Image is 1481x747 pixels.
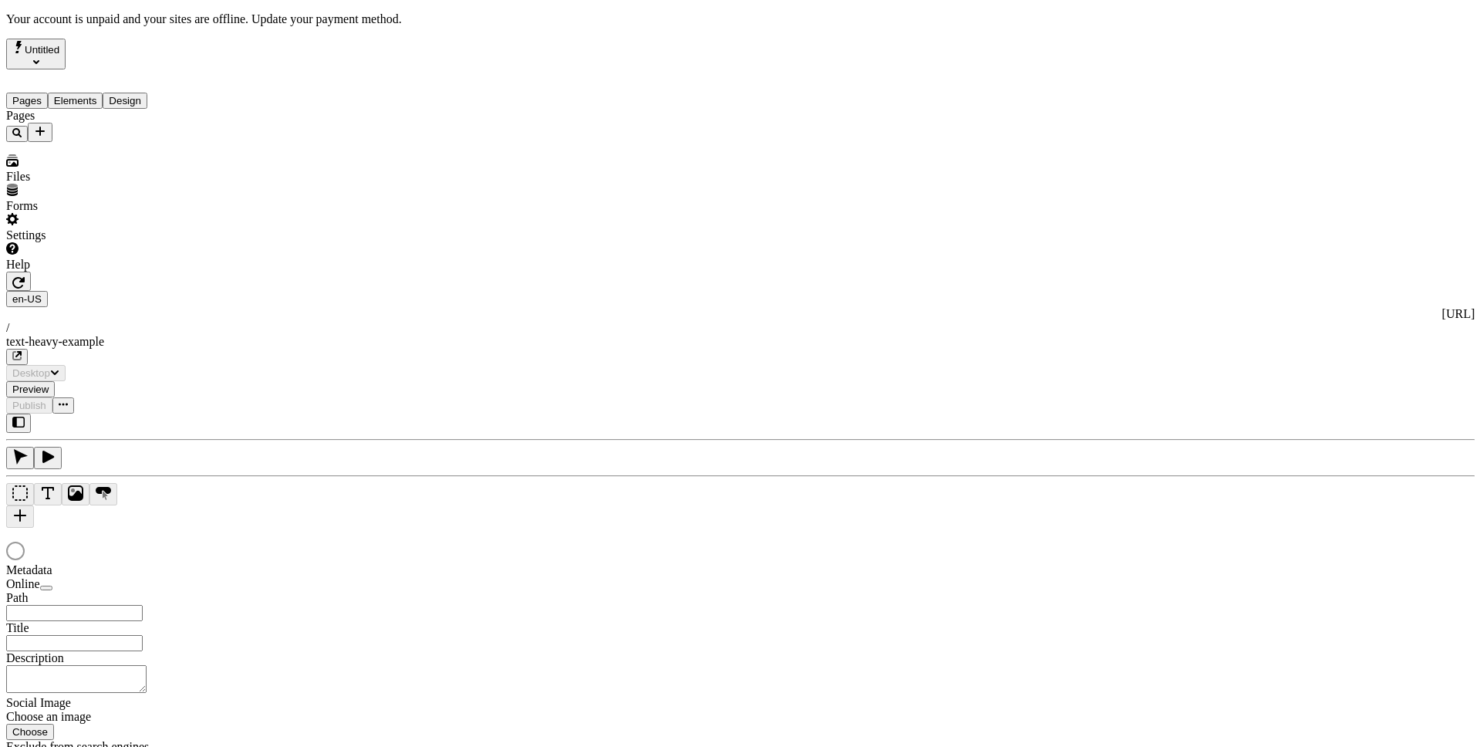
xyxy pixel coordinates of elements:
[34,483,62,505] button: Text
[6,381,55,397] button: Preview
[6,307,1475,321] div: [URL]
[28,123,52,142] button: Add new
[6,93,48,109] button: Pages
[12,384,49,395] span: Preview
[89,483,117,505] button: Button
[6,365,66,381] button: Desktop
[6,199,191,213] div: Forms
[103,93,147,109] button: Design
[6,577,40,590] span: Online
[25,44,59,56] span: Untitled
[6,651,64,664] span: Description
[6,228,191,242] div: Settings
[6,12,1475,26] p: Your account is unpaid and your sites are offline.
[12,293,42,305] span: en-US
[6,109,191,123] div: Pages
[6,724,54,740] button: Choose
[251,12,402,25] span: Update your payment method.
[62,483,89,505] button: Image
[12,367,50,379] span: Desktop
[6,39,66,69] button: Select site
[6,291,48,307] button: Open locale picker
[12,400,46,411] span: Publish
[6,321,1475,335] div: /
[6,335,1475,349] div: text-heavy-example
[6,621,29,634] span: Title
[6,483,34,505] button: Box
[6,591,28,604] span: Path
[6,710,191,724] div: Choose an image
[48,93,103,109] button: Elements
[6,397,52,414] button: Publish
[6,563,191,577] div: Metadata
[6,170,191,184] div: Files
[6,258,191,272] div: Help
[6,696,71,709] span: Social Image
[12,726,48,738] span: Choose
